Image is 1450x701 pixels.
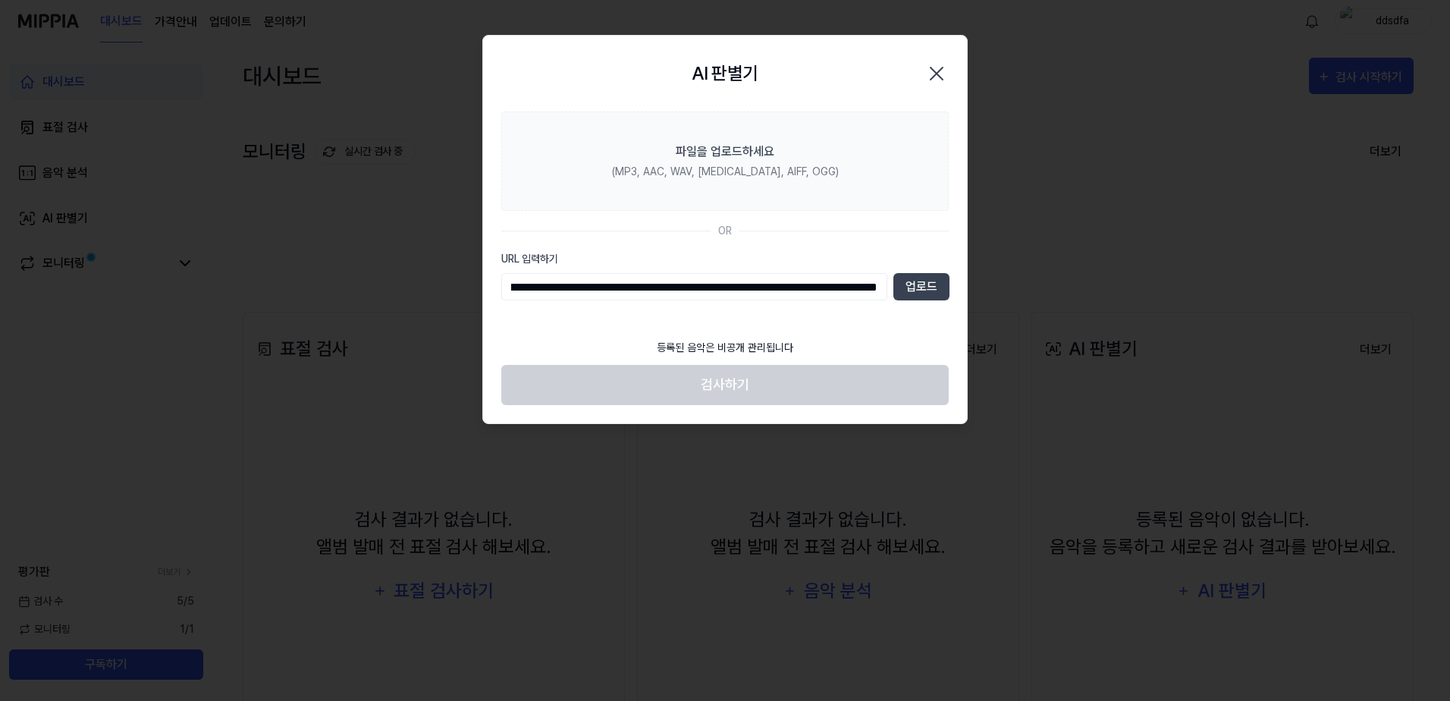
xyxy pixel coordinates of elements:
h2: AI 판별기 [692,60,758,87]
div: 파일을 업로드하세요 [676,143,774,161]
button: 업로드 [893,273,949,300]
label: URL 입력하기 [501,251,949,267]
div: OR [718,223,732,239]
div: 등록된 음악은 비공개 관리됩니다 [648,331,802,365]
div: (MP3, AAC, WAV, [MEDICAL_DATA], AIFF, OGG) [612,164,839,180]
